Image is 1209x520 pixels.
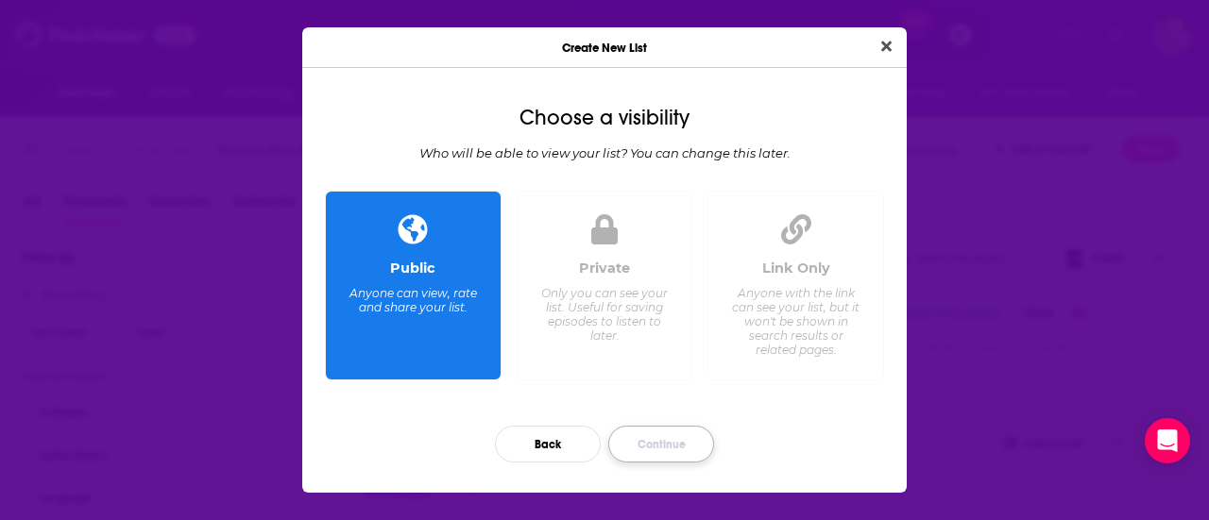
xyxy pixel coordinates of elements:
[317,106,892,130] div: Choose a visibility
[579,260,630,277] div: Private
[874,35,899,59] button: Close
[302,27,907,68] div: Create New List
[762,260,830,277] div: Link Only
[731,286,860,357] div: Anyone with the link can see your list, but it won't be shown in search results or related pages.
[539,286,669,343] div: Only you can see your list. Useful for saving episodes to listen to later.
[608,426,714,462] button: Continue
[1145,418,1190,463] div: Open Intercom Messenger
[495,426,601,462] button: Back
[317,145,892,160] div: Who will be able to view your list? You can change this later.
[349,286,478,314] div: Anyone can view, rate and share your list.
[390,260,435,277] div: Public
